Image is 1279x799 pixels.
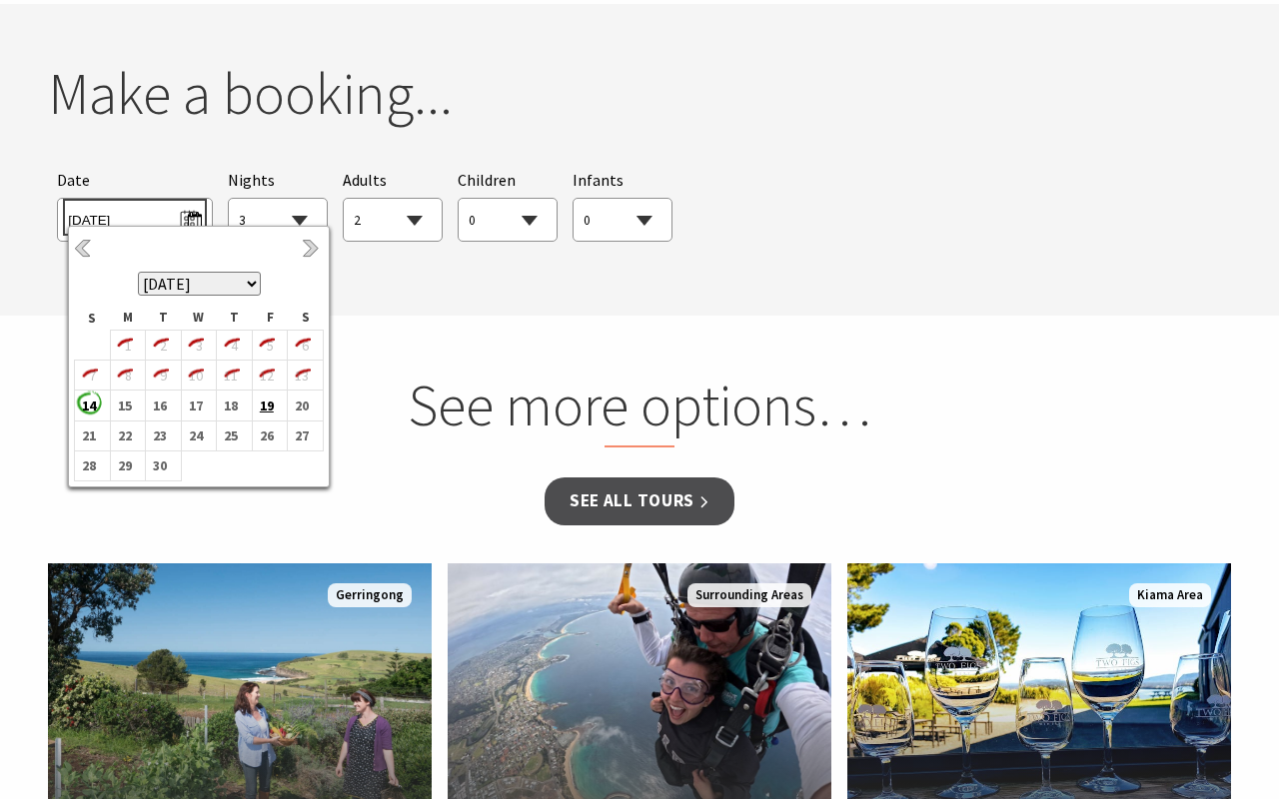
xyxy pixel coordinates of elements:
[253,363,279,389] i: 12
[75,422,101,448] b: 21
[75,306,111,330] th: S
[217,391,253,420] td: 18
[458,170,516,190] span: Children
[68,204,201,231] span: [DATE]
[1129,583,1211,608] span: Kiama Area
[252,420,288,450] td: 26
[181,391,217,420] td: 17
[146,333,172,359] i: 2
[252,391,288,420] td: 19
[110,391,146,420] td: 15
[146,393,172,418] b: 16
[253,333,279,359] i: 5
[57,170,90,190] span: Date
[288,333,314,359] i: 6
[146,391,182,420] td: 16
[182,422,208,448] b: 24
[75,363,101,389] i: 7
[288,420,324,450] td: 27
[259,371,1021,448] h2: See more options…
[111,452,137,478] b: 29
[181,420,217,450] td: 24
[545,477,734,524] a: See all Tours
[146,363,172,389] i: 9
[217,333,243,359] i: 4
[48,59,1231,129] h2: Make a booking...
[288,393,314,418] b: 20
[217,420,253,450] td: 25
[288,391,324,420] td: 20
[288,422,314,448] b: 27
[253,393,279,418] b: 19
[328,583,412,608] span: Gerringong
[111,363,137,389] i: 8
[181,306,217,330] th: W
[573,170,624,190] span: Infants
[288,363,314,389] i: 13
[288,306,324,330] th: S
[146,306,182,330] th: T
[228,168,328,243] div: Choose a number of nights
[146,420,182,450] td: 23
[687,583,811,608] span: Surrounding Areas
[75,452,101,478] b: 28
[217,393,243,418] b: 18
[75,450,111,480] td: 28
[110,306,146,330] th: M
[182,333,208,359] i: 3
[343,170,387,190] span: Adults
[182,393,208,418] b: 17
[110,420,146,450] td: 22
[217,363,243,389] i: 11
[146,452,172,478] b: 30
[75,420,111,450] td: 21
[75,393,101,418] b: 14
[182,363,208,389] i: 10
[111,393,137,418] b: 15
[217,422,243,448] b: 25
[111,333,137,359] i: 1
[217,306,253,330] th: T
[146,422,172,448] b: 23
[57,168,212,243] div: Please choose your desired arrival date
[146,450,182,480] td: 30
[252,306,288,330] th: F
[253,422,279,448] b: 26
[110,450,146,480] td: 29
[228,168,275,194] span: Nights
[111,422,137,448] b: 22
[75,391,111,420] td: 14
